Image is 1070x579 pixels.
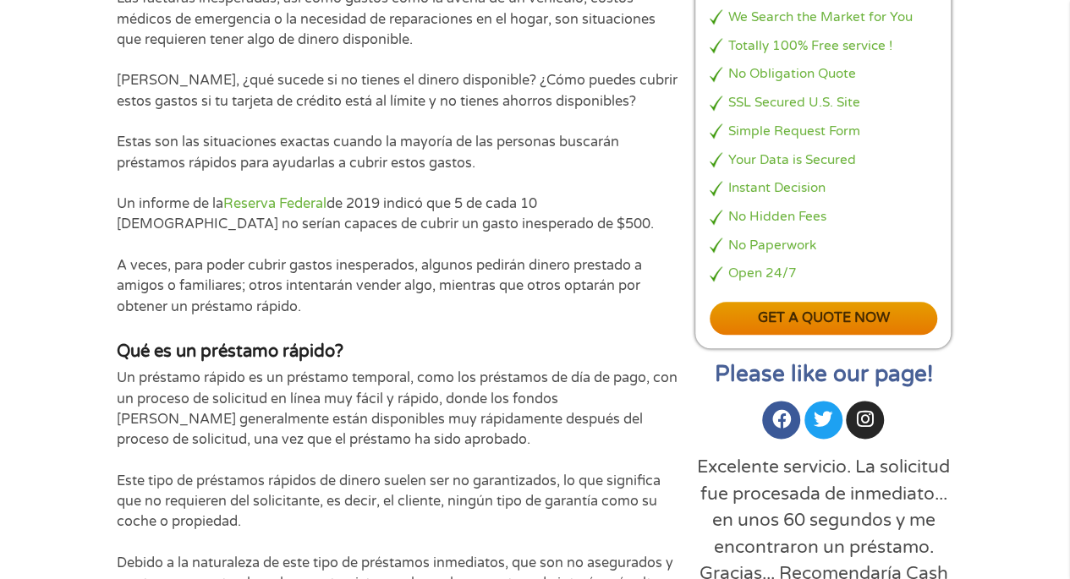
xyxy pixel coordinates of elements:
li: Simple Request Form [710,122,938,141]
p: Un informe de la de 2019 indicó que 5 de cada 10 [DEMOGRAPHIC_DATA] no serían capaces de cubrir u... [117,194,678,235]
li: Open 24/7 [710,264,938,283]
li: Your Data is Secured [710,150,938,170]
li: No Paperwork [710,236,938,255]
h4: Qué es un préstamo rápido? [117,341,678,363]
li: No Obligation Quote [710,64,938,84]
li: Totally 100% Free service ! [710,36,938,56]
li: We Search the Market for You [710,8,938,27]
p: Un préstamo rápido es un préstamo temporal, como los préstamos de día de pago, con un proceso de ... [117,368,678,450]
p: A veces, para poder cubrir gastos inesperados, algunos pedirán dinero prestado a amigos o familia... [117,255,678,317]
li: No Hidden Fees [710,207,938,227]
h2: Please like our page!​ [694,363,953,385]
p: Estas son las situaciones exactas cuando la mayoría de las personas buscarán préstamos rápidos pa... [117,132,678,173]
a: Reserva Federal [223,195,326,212]
li: SSL Secured U.S. Site [710,93,938,112]
p: Este tipo de préstamos rápidos de dinero suelen ser no garantizados, lo que significa que no requ... [117,471,678,533]
li: Instant Decision [710,178,938,198]
a: Get a quote now [710,302,938,335]
p: [PERSON_NAME], ¿qué sucede si no tienes el dinero disponible? ¿Cómo puedes cubrir estos gastos si... [117,70,678,112]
